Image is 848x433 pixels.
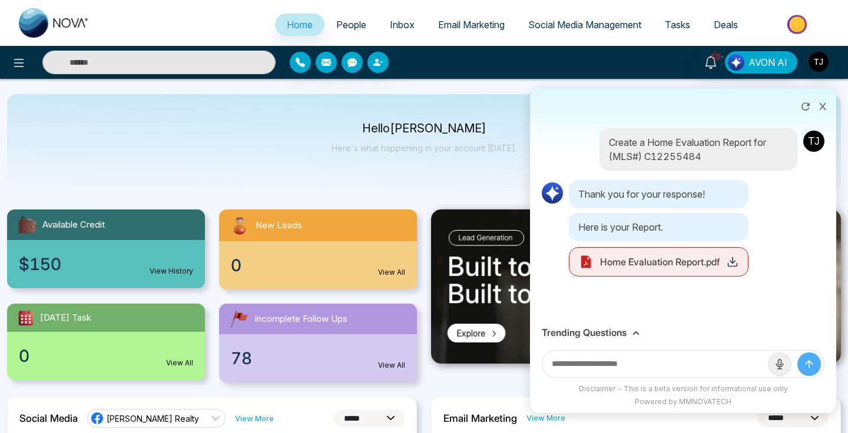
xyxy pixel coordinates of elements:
span: [PERSON_NAME] Realty [107,413,199,424]
a: View History [150,266,193,277]
iframe: Intercom live chat [808,393,836,421]
span: $150 [19,252,61,277]
h2: Email Marketing [443,412,517,424]
span: People [336,19,366,31]
img: User Avatar [802,129,826,153]
button: Download PDF [727,256,738,268]
p: Hello [PERSON_NAME] [332,124,517,134]
span: Email Marketing [438,19,505,31]
a: Email Marketing [426,14,516,36]
img: followUps.svg [228,308,250,329]
a: Inbox [378,14,426,36]
span: AVON AI [748,55,787,69]
a: Tasks [653,14,702,36]
p: Here's what happening in your account [DATE]. [332,143,517,153]
p: Here is your Report. [569,213,748,241]
h2: Social Media [19,412,78,424]
img: todayTask.svg [16,308,35,327]
a: Incomplete Follow Ups78View All [212,304,424,382]
a: View More [526,412,565,424]
img: newLeads.svg [228,214,251,237]
img: User Avatar [809,52,829,72]
a: Home [275,14,324,36]
button: AVON AI [725,51,797,74]
span: Inbox [390,19,415,31]
img: Market-place.gif [756,11,841,38]
span: 0 [231,253,241,278]
span: Deals [714,19,738,31]
span: Available Credit [42,218,105,232]
span: Incomplete Follow Ups [254,312,347,326]
img: . [431,209,841,364]
a: View More [235,413,274,424]
img: AI Logo [541,181,564,205]
a: Social Media Management [516,14,653,36]
img: Nova CRM Logo [19,8,90,38]
p: Create a Home Evaluation Report for (MLS#) C12255484 [609,135,788,164]
span: Tasks [665,19,690,31]
img: Lead Flow [728,54,744,71]
a: Deals [702,14,750,36]
div: Powered by MMNOVATECH [536,397,830,407]
span: 10+ [711,51,721,62]
a: 10+ [697,51,725,72]
a: New Leads0View All [212,209,424,289]
span: New Leads [256,219,302,232]
p: Thank you for your response! [569,180,748,208]
a: View All [378,267,405,278]
span: [DATE] Task [40,311,91,325]
a: View All [166,358,193,368]
span: Home [287,19,313,31]
span: Home Evaluation Report.pdf [600,255,720,269]
div: Disclaimer - This is a beta version for informational use only [536,384,830,394]
a: People [324,14,378,36]
span: 0 [19,344,29,368]
h3: Trending Questions [542,327,627,338]
span: 78 [231,346,252,371]
img: availableCredit.svg [16,214,38,235]
span: Social Media Management [528,19,641,31]
a: View All [378,360,405,371]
